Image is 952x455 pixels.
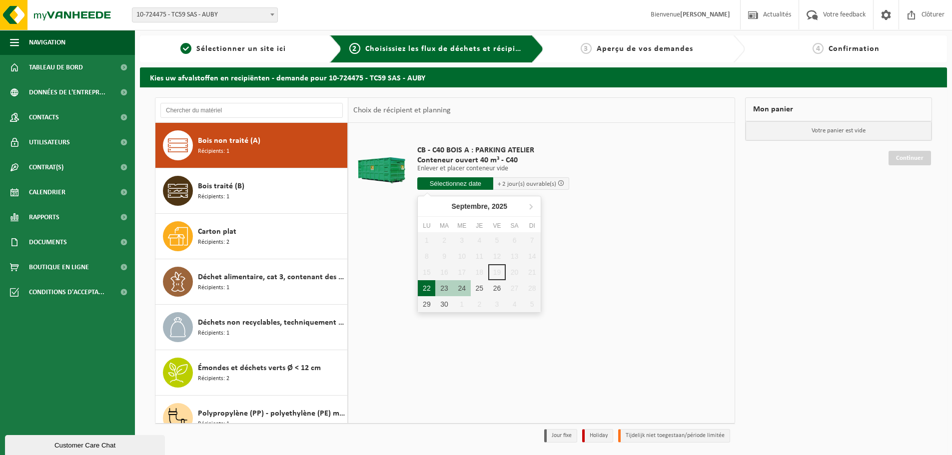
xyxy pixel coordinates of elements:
strong: [PERSON_NAME] [680,11,730,18]
span: Rapports [29,205,59,230]
button: Déchets non recyclables, techniquement non combustibles (combustibles) Récipients: 1 [155,305,348,350]
span: 10-724475 - TC59 SAS - AUBY [132,7,278,22]
span: Contrat(s) [29,155,63,180]
span: Récipients: 2 [198,238,229,247]
span: 4 [813,43,824,54]
span: Polypropylène (PP) - polyethylène (PE) mix, dur, coloré [198,408,345,420]
div: 26 [488,280,506,296]
a: 1Sélectionner un site ici [145,43,322,55]
span: Récipients: 1 [198,147,229,156]
div: Septembre, [448,198,512,214]
span: Récipients: 1 [198,192,229,202]
span: Carton plat [198,226,236,238]
li: Jour fixe [544,429,577,443]
button: Polypropylène (PP) - polyethylène (PE) mix, dur, coloré Récipients: 1 [155,396,348,441]
span: Calendrier [29,180,65,205]
span: Déchet alimentaire, cat 3, contenant des produits d'origine animale, emballage synthétique [198,271,345,283]
span: Confirmation [829,45,880,53]
span: Sélectionner un site ici [196,45,286,53]
span: 10-724475 - TC59 SAS - AUBY [132,8,277,22]
button: Déchet alimentaire, cat 3, contenant des produits d'origine animale, emballage synthétique Récipi... [155,259,348,305]
button: Carton plat Récipients: 2 [155,214,348,259]
div: 23 [435,280,453,296]
div: Mon panier [745,97,932,121]
span: Boutique en ligne [29,255,89,280]
span: Contacts [29,105,59,130]
div: Di [523,221,541,231]
span: CB - C40 BOIS A : PARKING ATELIER [417,145,569,155]
div: Sa [506,221,523,231]
div: 1 [453,296,471,312]
span: Conteneur ouvert 40 m³ - C40 [417,155,569,165]
div: 25 [471,280,488,296]
div: 29 [418,296,435,312]
div: 24 [453,280,471,296]
div: Lu [418,221,435,231]
div: 2 [471,296,488,312]
span: 2 [349,43,360,54]
li: Holiday [582,429,613,443]
span: Récipients: 2 [198,374,229,384]
span: Émondes et déchets verts Ø < 12 cm [198,362,321,374]
div: Choix de récipient et planning [348,98,456,123]
div: Me [453,221,471,231]
a: Continuer [889,151,931,165]
span: Navigation [29,30,65,55]
span: Récipients: 1 [198,283,229,293]
div: 22 [418,280,435,296]
span: Aperçu de vos demandes [597,45,693,53]
h2: Kies uw afvalstoffen en recipiënten - demande pour 10-724475 - TC59 SAS - AUBY [140,67,947,87]
button: Émondes et déchets verts Ø < 12 cm Récipients: 2 [155,350,348,396]
button: Bois non traité (A) Récipients: 1 [155,123,348,168]
span: Bois non traité (A) [198,135,260,147]
span: Documents [29,230,67,255]
span: 1 [180,43,191,54]
div: Je [471,221,488,231]
span: + 2 jour(s) ouvrable(s) [498,181,556,187]
span: Récipients: 1 [198,420,229,429]
iframe: chat widget [5,433,167,455]
span: Conditions d'accepta... [29,280,104,305]
input: Chercher du matériel [160,103,343,118]
p: Enlever et placer conteneur vide [417,165,569,172]
p: Votre panier est vide [746,121,932,140]
input: Sélectionnez date [417,177,493,190]
li: Tijdelijk niet toegestaan/période limitée [618,429,730,443]
span: Bois traité (B) [198,180,244,192]
span: Données de l'entrepr... [29,80,105,105]
span: Déchets non recyclables, techniquement non combustibles (combustibles) [198,317,345,329]
button: Bois traité (B) Récipients: 1 [155,168,348,214]
div: 30 [435,296,453,312]
span: Utilisateurs [29,130,70,155]
span: 3 [581,43,592,54]
div: Ve [488,221,506,231]
div: Ma [435,221,453,231]
span: Récipients: 1 [198,329,229,338]
span: Choisissiez les flux de déchets et récipients [365,45,532,53]
div: 3 [488,296,506,312]
span: Tableau de bord [29,55,83,80]
i: 2025 [492,203,507,210]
